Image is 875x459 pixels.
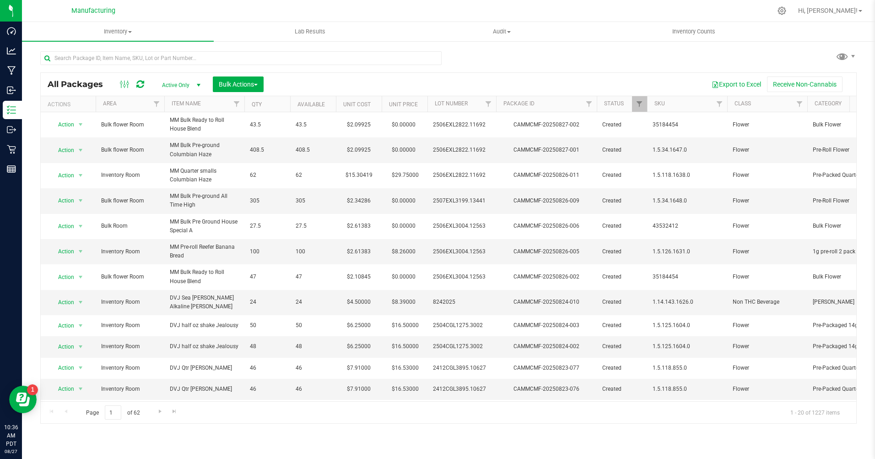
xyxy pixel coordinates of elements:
span: $16.53000 [387,361,423,375]
span: DVJ Sea [PERSON_NAME] Alkaline [PERSON_NAME] [170,294,239,311]
a: Class [735,100,751,107]
button: Export to Excel [706,76,767,92]
span: Created [602,298,642,306]
span: 48 [296,342,330,351]
span: 43532412 [653,222,722,230]
span: Action [50,340,75,353]
span: 2506EXL2822.11692 [433,146,491,154]
span: Created [602,321,642,330]
span: Bulk flower Room [101,197,159,205]
a: Lab Results [214,22,405,41]
span: Flower [733,247,802,256]
input: 1 [105,405,121,420]
span: 46 [296,385,330,393]
span: select [75,169,86,182]
td: $2.09925 [336,112,382,137]
td: $6.25000 [336,336,382,357]
div: CAMMCMF-20250826-011 [495,171,598,180]
div: CAMMCMF-20250826-009 [495,197,598,205]
span: 2504CGL1275.3002 [433,342,491,351]
span: Inventory [22,27,214,36]
div: CAMMCMF-20250824-003 [495,321,598,330]
span: Action [50,220,75,233]
td: $2.10845 [336,264,382,290]
span: Non THC Beverage [733,298,802,306]
inline-svg: Dashboard [7,27,16,36]
div: Manage settings [776,6,788,15]
span: Created [602,222,642,230]
td: $2.61383 [336,214,382,239]
a: Lot Number [435,100,468,107]
span: MM Bulk Ready to Roll House Blend [170,116,239,133]
span: 305 [250,197,285,205]
span: 46 [250,364,285,372]
span: $16.50000 [387,319,423,332]
span: Flower [733,321,802,330]
td: $7.91000 [336,358,382,379]
span: 2506EXL3004.12563 [433,222,491,230]
a: Filter [712,96,727,112]
span: 50 [296,321,330,330]
span: Audit [406,27,597,36]
span: 1.5.118.855.0 [653,364,722,372]
inline-svg: Inbound [7,86,16,95]
span: select [75,296,86,309]
div: CAMMCMF-20250823-076 [495,385,598,393]
a: SKU [654,100,665,107]
td: $6.25000 [336,400,382,421]
span: 100 [250,247,285,256]
div: CAMMCMF-20250826-006 [495,222,598,230]
span: select [75,220,86,233]
span: 1.14.143.1626.0 [653,298,722,306]
a: Unit Cost [343,101,371,108]
span: Bulk flower Room [101,120,159,129]
span: $29.75000 [387,169,423,182]
a: Filter [632,96,647,112]
span: 43.5 [250,120,285,129]
span: 2507EXL3199.13441 [433,197,491,205]
span: 2506EXL3004.12563 [433,247,491,256]
span: $0.00000 [387,219,420,233]
span: DVJ half oz shake Jealousy [170,321,239,330]
span: 1.5.118.855.0 [653,385,722,393]
span: $0.00000 [387,118,420,131]
a: Available [297,101,325,108]
td: $4.50000 [336,290,382,315]
span: Flower [733,364,802,372]
span: 62 [250,171,285,180]
span: $16.50000 [387,340,423,353]
div: CAMMCMF-20250827-001 [495,146,598,154]
span: Inventory Room [101,298,159,306]
span: 27.5 [250,222,285,230]
a: Filter [582,96,597,112]
button: Receive Non-Cannabis [767,76,843,92]
span: Flower [733,171,802,180]
a: Package ID [503,100,535,107]
span: Action [50,169,75,182]
span: $0.00000 [387,194,420,208]
a: Item Name [172,100,201,107]
inline-svg: Reports [7,164,16,174]
span: 408.5 [296,146,330,154]
span: Inventory Room [101,171,159,180]
span: Action [50,296,75,309]
span: 1.5.125.1604.0 [653,342,722,351]
span: MM Bulk Pre Ground House Special A [170,218,239,235]
span: Hi, [PERSON_NAME]! [798,7,858,14]
span: select [75,319,86,332]
span: 62 [296,171,330,180]
span: MM Bulk Pre-ground All Time High [170,192,239,209]
span: 2412CGL3895.10627 [433,364,491,372]
span: Created [602,364,642,372]
span: select [75,118,86,131]
span: Page of 62 [78,405,147,420]
span: $8.39000 [387,295,420,309]
inline-svg: Analytics [7,46,16,55]
span: 1.5.34.1647.0 [653,146,722,154]
div: CAMMCMF-20250824-010 [495,298,598,306]
span: 47 [250,273,285,281]
span: DVJ Qtr [PERSON_NAME] [170,385,239,393]
span: select [75,340,86,353]
span: Manufacturing [71,7,115,15]
p: 08/27 [4,448,18,455]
